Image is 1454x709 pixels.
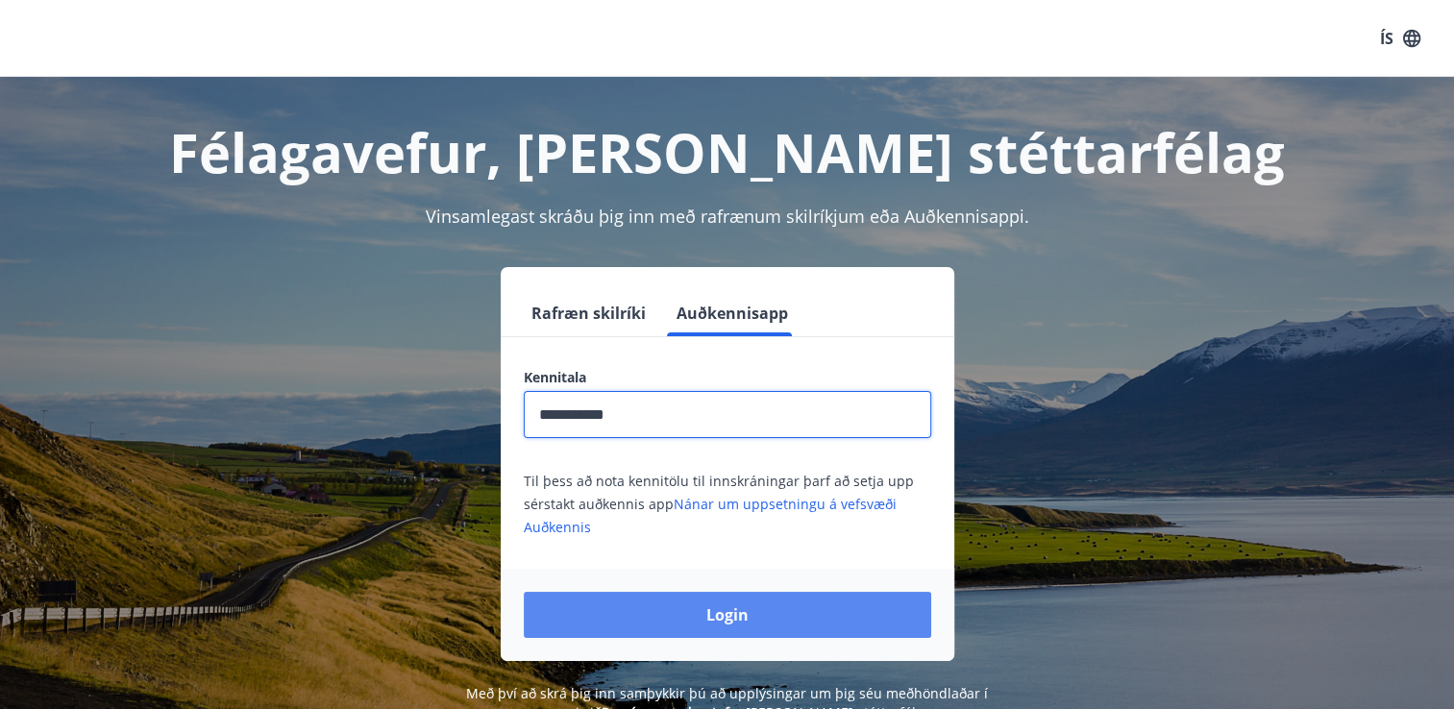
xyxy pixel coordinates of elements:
span: Vinsamlegast skráðu þig inn með rafrænum skilríkjum eða Auðkennisappi. [426,205,1029,228]
label: Kennitala [524,368,931,387]
a: Nánar um uppsetningu á vefsvæði Auðkennis [524,495,897,536]
button: ÍS [1369,21,1431,56]
span: Til þess að nota kennitölu til innskráningar þarf að setja upp sérstakt auðkennis app [524,472,914,536]
button: Login [524,592,931,638]
button: Auðkennisapp [669,290,796,336]
button: Rafræn skilríki [524,290,653,336]
h1: Félagavefur, [PERSON_NAME] stéttarfélag [59,115,1396,188]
